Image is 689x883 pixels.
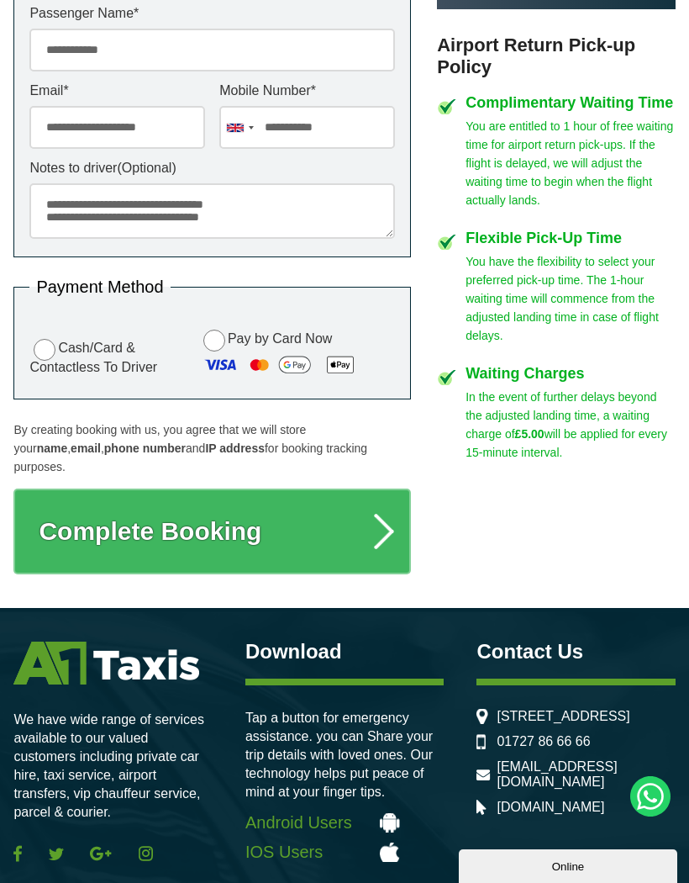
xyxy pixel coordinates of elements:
p: You have the flexibility to select your preferred pick-up time. The 1-hour waiting time will comm... [465,252,675,345]
h3: Airport Return Pick-up Policy [437,34,675,78]
strong: email [71,442,101,455]
a: Android Users [245,813,444,833]
label: Mobile Number [219,84,394,98]
strong: £5.00 [515,427,544,441]
p: Tap a button for emergency assistance. you can Share your trip details with loved ones. Our techn... [245,709,444,801]
img: Instagram [139,846,153,861]
h3: Contact Us [476,642,675,662]
p: We have wide range of services available to our valued customers including private car hire, taxi... [13,711,212,822]
a: [EMAIL_ADDRESS][DOMAIN_NAME] [497,759,675,790]
label: Notes to driver [29,161,394,175]
img: Facebook [13,845,22,862]
div: United Kingdom: +44 [220,107,259,148]
button: Complete Booking [13,489,410,574]
p: In the event of further delays beyond the adjusted landing time, a waiting charge of will be appl... [465,388,675,462]
img: A1 Taxis St Albans [13,642,199,685]
input: Pay by Card Now [203,330,225,352]
li: [STREET_ADDRESS] [476,709,675,724]
label: Cash/Card & Contactless To Driver [29,336,186,374]
img: Twitter [49,848,64,860]
label: Passenger Name [29,7,394,20]
strong: phone number [104,442,186,455]
h3: Download [245,642,444,662]
h4: Flexible Pick-Up Time [465,230,675,246]
a: [DOMAIN_NAME] [497,800,604,815]
label: Pay by Card Now [199,327,395,383]
h4: Waiting Charges [465,366,675,381]
strong: name [37,442,68,455]
iframe: chat widget [459,846,681,883]
strong: IP address [205,442,265,455]
input: Cash/Card & Contactless To Driver [34,339,55,361]
a: 01727 86 66 66 [497,734,590,749]
a: IOS Users [245,843,444,862]
p: You are entitled to 1 hour of free waiting time for airport return pick-ups. If the flight is del... [465,117,675,209]
label: Email [29,84,204,98]
legend: Payment Method [29,278,170,295]
span: (Optional) [117,161,176,175]
p: By creating booking with us, you agree that we will store your , , and for booking tracking purpo... [13,420,410,476]
h4: Complimentary Waiting Time [465,95,675,110]
img: Google Plus [90,846,112,861]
